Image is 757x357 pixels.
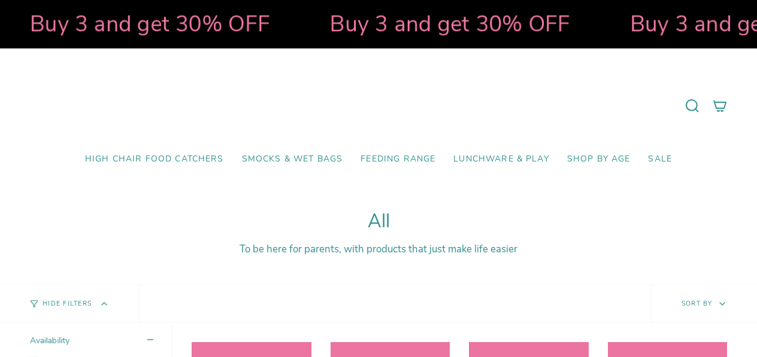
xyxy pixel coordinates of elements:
a: Shop by Age [558,145,640,173]
a: Feeding Range [352,145,444,173]
span: Availability [30,335,69,346]
span: Feeding Range [361,154,435,164]
a: Smocks & Wet Bags [233,145,352,173]
strong: Buy 3 and get 30% OFF [23,9,263,39]
a: SALE [639,145,681,173]
span: Lunchware & Play [453,154,549,164]
h1: All [30,210,727,233]
span: Shop by Age [567,154,631,164]
span: Smocks & Wet Bags [242,154,343,164]
button: Sort by [651,285,757,322]
span: To be here for parents, with products that just make life easier [240,242,517,256]
span: SALE [648,154,672,164]
span: Hide Filters [43,301,92,307]
summary: Availability [30,335,153,350]
a: High Chair Food Catchers [76,145,233,173]
strong: Buy 3 and get 30% OFF [323,9,563,39]
a: Mumma’s Little Helpers [275,66,482,145]
span: Sort by [682,299,713,308]
a: Lunchware & Play [444,145,558,173]
span: High Chair Food Catchers [85,154,224,164]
